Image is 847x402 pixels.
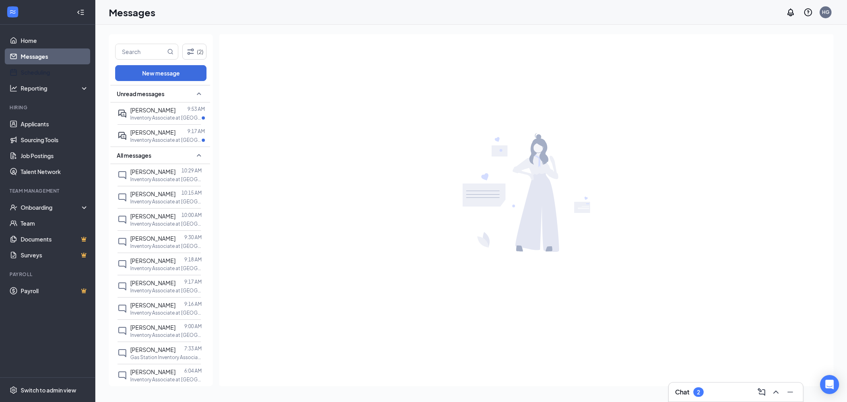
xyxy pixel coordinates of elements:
[130,137,202,143] p: Inventory Associate at [GEOGRAPHIC_DATA] Office
[118,215,127,224] svg: ChatInactive
[117,151,151,159] span: All messages
[10,386,17,394] svg: Settings
[117,90,164,98] span: Unread messages
[118,193,127,202] svg: ChatInactive
[130,301,176,309] span: [PERSON_NAME]
[118,371,127,380] svg: ChatInactive
[118,348,127,358] svg: ChatInactive
[10,271,87,278] div: Payroll
[21,132,89,148] a: Sourcing Tools
[118,282,127,291] svg: ChatInactive
[130,346,176,353] span: [PERSON_NAME]
[21,33,89,48] a: Home
[130,168,176,175] span: [PERSON_NAME]
[130,114,202,121] p: Inventory Associate at [GEOGRAPHIC_DATA] Office
[184,278,202,285] p: 9:17 AM
[130,265,202,272] p: Inventory Associate at [GEOGRAPHIC_DATA] Office
[194,151,204,160] svg: SmallChevronUp
[130,287,202,294] p: Inventory Associate at [GEOGRAPHIC_DATA] Office
[130,129,176,136] span: [PERSON_NAME]
[757,387,766,397] svg: ComposeMessage
[21,164,89,180] a: Talent Network
[21,215,89,231] a: Team
[118,259,127,269] svg: ChatInactive
[771,387,781,397] svg: ChevronUp
[803,8,813,17] svg: QuestionInfo
[130,235,176,242] span: [PERSON_NAME]
[118,170,127,180] svg: ChatInactive
[130,106,176,114] span: [PERSON_NAME]
[130,309,202,316] p: Inventory Associate at [GEOGRAPHIC_DATA] Office
[786,8,795,17] svg: Notifications
[21,116,89,132] a: Applicants
[130,368,176,375] span: [PERSON_NAME]
[21,48,89,64] a: Messages
[21,386,76,394] div: Switch to admin view
[184,323,202,330] p: 9:00 AM
[755,386,768,398] button: ComposeMessage
[21,64,89,80] a: Scheduling
[784,386,797,398] button: Minimize
[820,375,839,394] div: Open Intercom Messenger
[77,8,85,16] svg: Collapse
[21,231,89,247] a: DocumentsCrown
[10,104,87,111] div: Hiring
[184,301,202,307] p: 9:16 AM
[184,345,202,352] p: 7:33 AM
[181,167,202,174] p: 10:29 AM
[130,190,176,197] span: [PERSON_NAME]
[181,189,202,196] p: 10:15 AM
[130,198,202,205] p: Inventory Associate at [GEOGRAPHIC_DATA] Office
[116,44,166,59] input: Search
[130,176,202,183] p: Inventory Associate at [GEOGRAPHIC_DATA] Office
[130,354,202,361] p: Gas Station Inventory Associate at [US_STATE][GEOGRAPHIC_DATA]
[167,48,174,55] svg: MagnifyingGlass
[130,213,176,220] span: [PERSON_NAME]
[118,109,127,118] svg: ActiveDoubleChat
[10,187,87,194] div: Team Management
[21,84,89,92] div: Reporting
[21,247,89,263] a: SurveysCrown
[10,84,17,92] svg: Analysis
[130,220,202,227] p: Inventory Associate at [GEOGRAPHIC_DATA] Office
[770,386,782,398] button: ChevronUp
[181,212,202,218] p: 10:00 AM
[21,148,89,164] a: Job Postings
[21,203,82,211] div: Onboarding
[184,256,202,263] p: 9:18 AM
[109,6,155,19] h1: Messages
[115,65,206,81] button: New message
[187,106,205,112] p: 9:53 AM
[194,89,204,99] svg: SmallChevronUp
[9,8,17,16] svg: WorkstreamLogo
[21,283,89,299] a: PayrollCrown
[130,324,176,331] span: [PERSON_NAME]
[118,131,127,141] svg: ActiveDoubleChat
[10,203,17,211] svg: UserCheck
[184,234,202,241] p: 9:30 AM
[697,389,700,396] div: 2
[785,387,795,397] svg: Minimize
[182,44,206,60] button: Filter (2)
[130,243,202,249] p: Inventory Associate at [GEOGRAPHIC_DATA] Office
[130,376,202,383] p: Inventory Associate at [GEOGRAPHIC_DATA] Office
[118,326,127,336] svg: ChatInactive
[187,128,205,135] p: 9:17 AM
[130,332,202,338] p: Inventory Associate at [GEOGRAPHIC_DATA] Office
[186,47,195,56] svg: Filter
[822,9,830,15] div: HG
[675,388,689,396] h3: Chat
[184,367,202,374] p: 6:04 AM
[130,279,176,286] span: [PERSON_NAME]
[130,257,176,264] span: [PERSON_NAME]
[118,237,127,247] svg: ChatInactive
[118,304,127,313] svg: ChatInactive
